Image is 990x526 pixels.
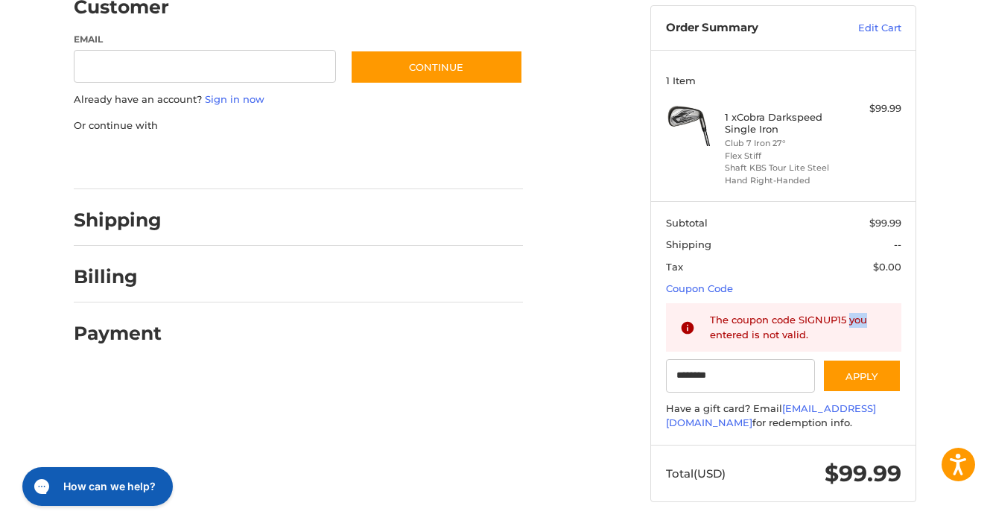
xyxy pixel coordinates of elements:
[843,101,901,116] div: $99.99
[74,92,523,107] p: Already have an account?
[205,93,264,105] a: Sign in now
[74,322,162,345] h2: Payment
[666,282,733,294] a: Coupon Code
[725,174,839,187] li: Hand Right-Handed
[894,238,901,250] span: --
[666,466,726,481] span: Total (USD)
[74,265,161,288] h2: Billing
[873,261,901,273] span: $0.00
[869,217,901,229] span: $99.99
[74,209,162,232] h2: Shipping
[825,460,901,487] span: $99.99
[666,217,708,229] span: Subtotal
[725,162,839,174] li: Shaft KBS Tour Lite Steel
[666,238,711,250] span: Shipping
[710,313,887,342] div: The coupon code SIGNUP15 you entered is not valid.
[826,21,901,36] a: Edit Cart
[195,148,307,174] iframe: PayPal-paylater
[74,33,336,46] label: Email
[350,50,523,84] button: Continue
[666,21,826,36] h3: Order Summary
[666,402,901,431] div: Have a gift card? Email for redemption info.
[69,148,181,174] iframe: PayPal-paypal
[666,75,901,86] h3: 1 Item
[725,150,839,162] li: Flex Stiff
[725,137,839,150] li: Club 7 Iron 27°
[74,118,523,133] p: Or continue with
[725,111,839,136] h4: 1 x Cobra Darkspeed Single Iron
[15,462,177,511] iframe: Gorgias live chat messenger
[666,359,816,393] input: Gift Certificate or Coupon Code
[666,261,683,273] span: Tax
[322,148,434,174] iframe: PayPal-venmo
[822,359,901,393] button: Apply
